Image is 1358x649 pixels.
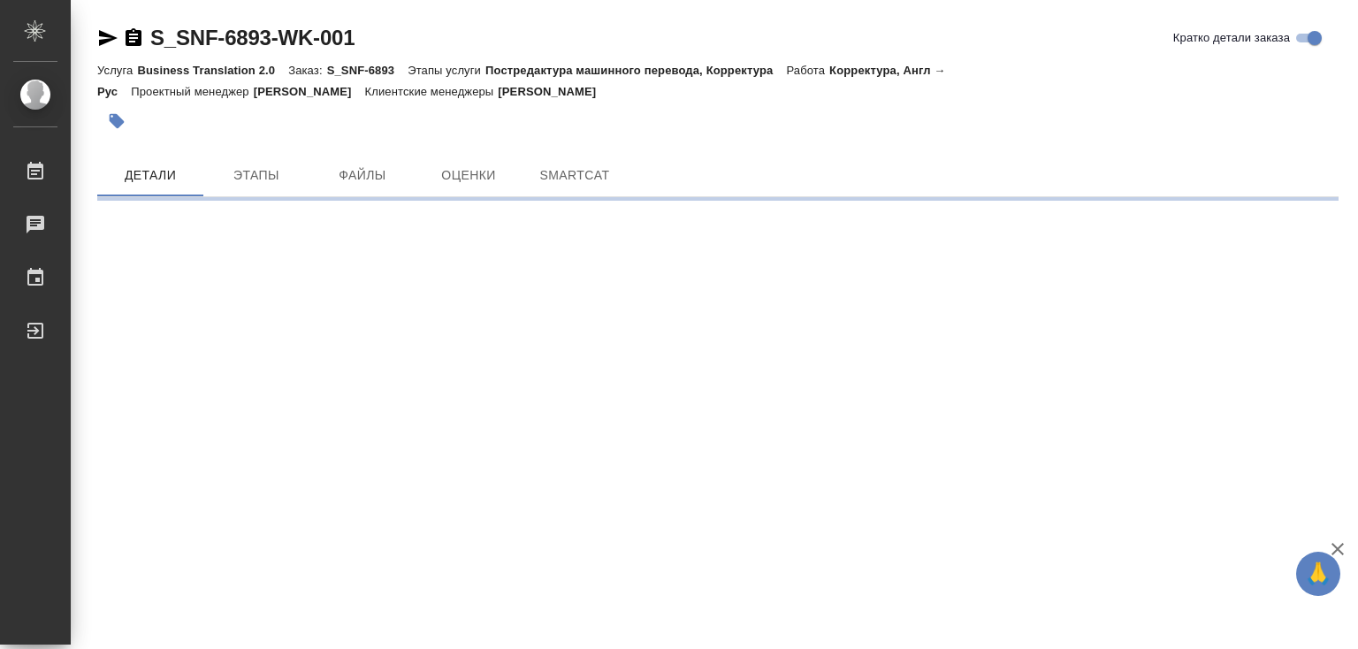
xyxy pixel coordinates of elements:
[498,85,609,98] p: [PERSON_NAME]
[150,26,355,50] a: S_SNF-6893-WK-001
[1296,552,1340,596] button: 🙏
[365,85,499,98] p: Клиентские менеджеры
[97,27,118,49] button: Скопировать ссылку для ЯМессенджера
[532,164,617,187] span: SmartCat
[123,27,144,49] button: Скопировать ссылку
[137,64,288,77] p: Business Translation 2.0
[786,64,829,77] p: Работа
[131,85,253,98] p: Проектный менеджер
[288,64,326,77] p: Заказ:
[426,164,511,187] span: Оценки
[327,64,408,77] p: S_SNF-6893
[108,164,193,187] span: Детали
[1173,29,1290,47] span: Кратко детали заказа
[1303,555,1333,592] span: 🙏
[408,64,485,77] p: Этапы услуги
[485,64,786,77] p: Постредактура машинного перевода, Корректура
[254,85,365,98] p: [PERSON_NAME]
[320,164,405,187] span: Файлы
[214,164,299,187] span: Этапы
[97,64,137,77] p: Услуга
[97,102,136,141] button: Добавить тэг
